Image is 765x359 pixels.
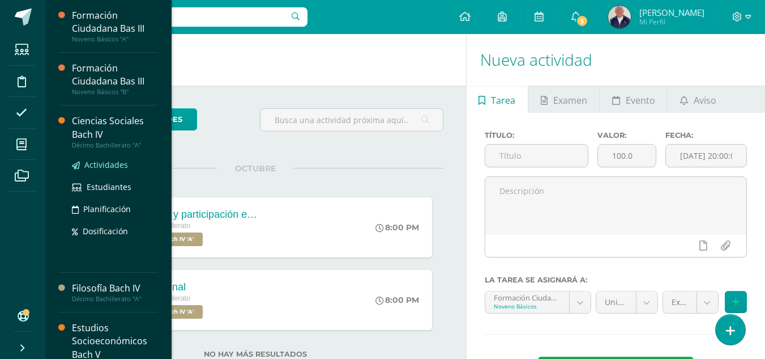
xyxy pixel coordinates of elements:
[53,7,307,27] input: Busca un usuario...
[59,34,452,86] h1: Actividades
[639,17,704,27] span: Mi Perfil
[72,282,158,295] div: Filosofía Bach IV
[83,226,128,236] span: Dosificación
[598,145,656,167] input: Puntos máximos
[605,292,627,313] span: Unidad 4
[639,7,704,18] span: [PERSON_NAME]
[72,115,158,149] a: Ciencias Sociales Bach IVDécimo Bachillerato "A"
[626,87,655,114] span: Evento
[72,225,158,238] a: Dosificación
[597,131,656,140] label: Valor:
[72,62,158,96] a: Formación Ciudadana Bas IIINoveno Básicos "B"
[72,158,158,171] a: Actividades
[72,202,158,216] a: Planificación
[84,159,128,170] span: Actividades
[72,88,158,96] div: Noveno Básicos "B"
[666,145,746,167] input: Fecha de entrega
[596,292,657,313] a: Unidad 4
[72,9,158,35] div: Formación Ciudadana Bas III
[72,180,158,193] a: Estudiantes
[72,141,158,149] div: Décimo Bachillerato "A"
[528,86,599,113] a: Examen
[72,115,158,141] div: Ciencias Sociales Bach IV
[260,109,442,131] input: Busca una actividad próxima aquí...
[485,276,747,284] label: La tarea se asignará a:
[485,131,589,140] label: Título:
[375,295,419,305] div: 8:00 PM
[668,86,728,113] a: Aviso
[72,282,158,303] a: Filosofía Bach IVDécimo Bachillerato "A"
[694,87,716,114] span: Aviso
[494,292,561,302] div: Formación Ciudadana Bas III 'A'
[576,15,588,27] span: 5
[485,292,591,313] a: Formación Ciudadana Bas III 'A'Noveno Básicos
[72,62,158,88] div: Formación Ciudadana Bas III
[485,145,588,167] input: Título
[672,292,688,313] span: Examen de Unidad 20 puntos (20.0%)
[494,302,561,310] div: Noveno Básicos
[72,9,158,43] a: Formación Ciudadana Bas IIINoveno Básicos "A"
[68,350,443,358] label: No hay más resultados
[608,6,631,28] img: 4400bde977c2ef3c8e0f06f5677fdb30.png
[491,87,515,114] span: Tarea
[127,209,263,221] div: Conducta y participación en clase
[663,292,718,313] a: Examen de Unidad 20 puntos (20.0%)
[665,131,747,140] label: Fecha:
[553,87,587,114] span: Examen
[480,34,751,86] h1: Nueva actividad
[72,35,158,43] div: Noveno Básicos "A"
[217,163,294,174] span: OCTUBRE
[467,86,528,113] a: Tarea
[600,86,667,113] a: Evento
[87,181,131,192] span: Estudiantes
[375,222,419,233] div: 8:00 PM
[72,295,158,303] div: Décimo Bachillerato "A"
[83,204,131,214] span: Planificación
